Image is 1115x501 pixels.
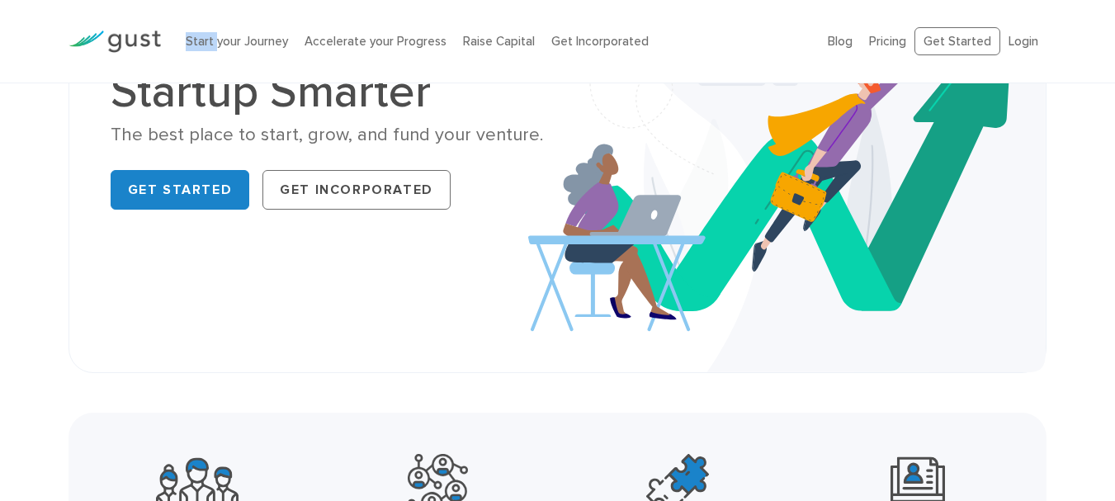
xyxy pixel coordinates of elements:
[262,170,451,210] a: Get Incorporated
[914,27,1000,56] a: Get Started
[111,123,546,147] div: The best place to start, grow, and fund your venture.
[463,34,535,49] a: Raise Capital
[305,34,446,49] a: Accelerate your Progress
[111,170,250,210] a: Get Started
[1009,34,1038,49] a: Login
[69,31,161,53] img: Gust Logo
[828,34,853,49] a: Blog
[111,69,546,115] h1: Startup Smarter
[869,34,906,49] a: Pricing
[186,34,288,49] a: Start your Journey
[551,34,649,49] a: Get Incorporated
